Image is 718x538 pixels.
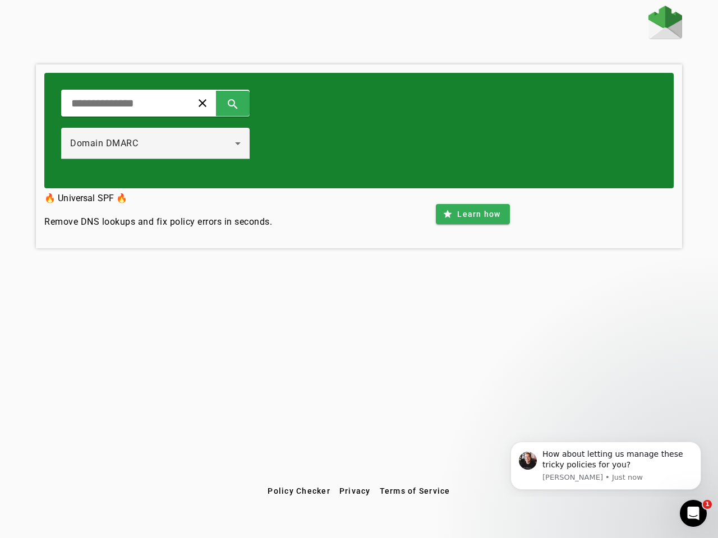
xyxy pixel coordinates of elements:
button: Policy Checker [263,481,335,501]
span: 1 [703,500,712,509]
button: Privacy [335,481,375,501]
h4: Remove DNS lookups and fix policy errors in seconds. [44,215,272,229]
a: Home [648,6,682,42]
span: Learn how [457,208,500,220]
iframe: Intercom live chat [680,500,707,527]
span: Domain DMARC [70,138,138,149]
button: Learn how [436,204,509,224]
iframe: Intercom notifications message [494,432,718,497]
span: Policy Checker [268,486,330,495]
h3: 🔥 Universal SPF 🔥 [44,191,272,206]
img: Fraudmarc Logo [648,6,682,39]
span: Terms of Service [380,486,450,495]
span: Privacy [339,486,371,495]
button: Terms of Service [375,481,455,501]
